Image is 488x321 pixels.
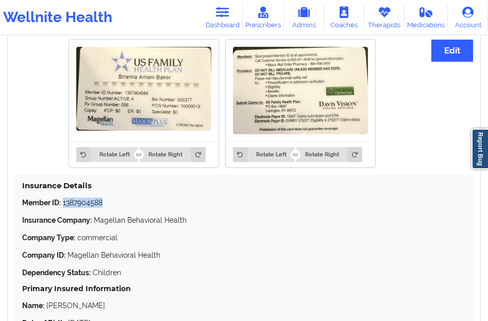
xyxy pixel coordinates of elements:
h5: Primary Insured Information [22,284,466,293]
strong: Insurance Company: [22,216,92,224]
a: Dashboard [203,4,243,31]
a: Medications [405,4,448,31]
button: Rotate Left [233,147,295,162]
a: Report Bug [472,129,488,169]
p: Magellan Behavioral Health [22,250,466,260]
strong: Company ID: [22,251,65,259]
button: Rotate Left [76,147,138,162]
p: 1387904588 [22,198,466,208]
img: Brianna Baker [76,47,211,131]
button: Rotate Right [140,147,205,162]
h4: Insurance Details [22,181,466,190]
strong: Member ID: [22,199,61,207]
button: Edit [431,40,473,62]
strong: Name: [22,301,44,310]
strong: Company Type: [22,234,75,242]
p: Magellan Behavioral Health [22,215,466,225]
a: Prescribers [243,4,284,31]
a: Coaches [324,4,364,31]
p: commercial [22,233,466,243]
p: Children [22,267,466,278]
strong: Dependency Status: [22,269,91,277]
button: Rotate Right [296,147,362,162]
a: Account [448,4,488,31]
img: Brianna Baker [233,47,368,134]
p: [PERSON_NAME] [22,300,466,311]
a: Admins [284,4,324,31]
a: Therapists [364,4,405,31]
